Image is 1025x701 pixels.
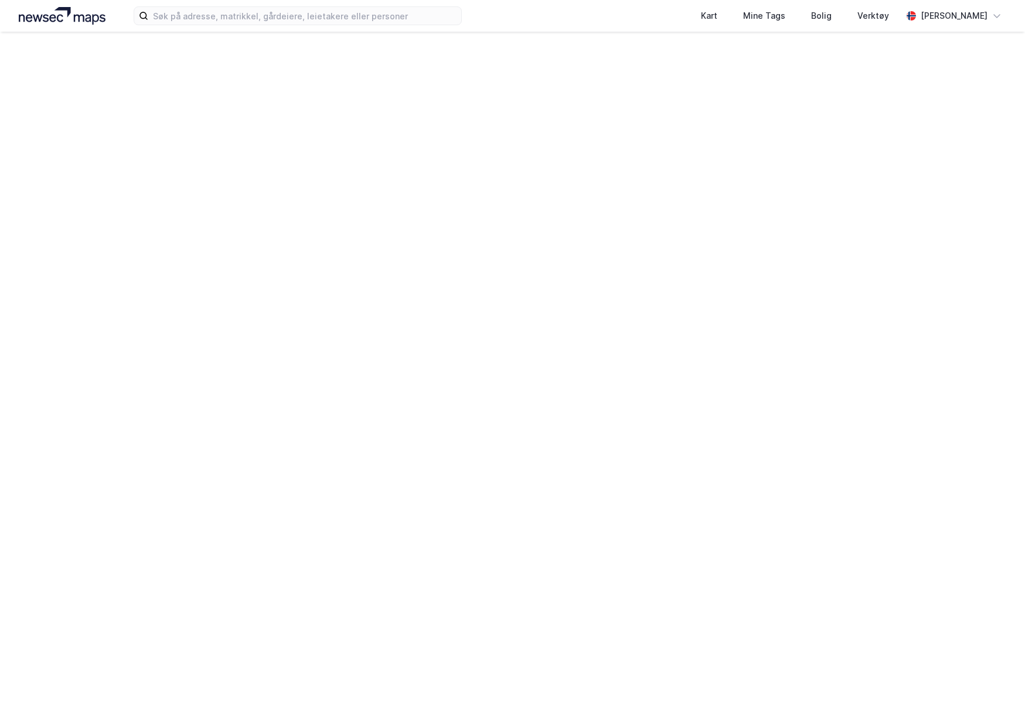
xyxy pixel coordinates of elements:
[148,7,461,25] input: Søk på adresse, matrikkel, gårdeiere, leietakere eller personer
[921,9,987,23] div: [PERSON_NAME]
[857,9,889,23] div: Verktøy
[966,645,1025,701] div: Kontrollprogram for chat
[19,7,105,25] img: logo.a4113a55bc3d86da70a041830d287a7e.svg
[966,645,1025,701] iframe: Chat Widget
[743,9,785,23] div: Mine Tags
[811,9,832,23] div: Bolig
[701,9,717,23] div: Kart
